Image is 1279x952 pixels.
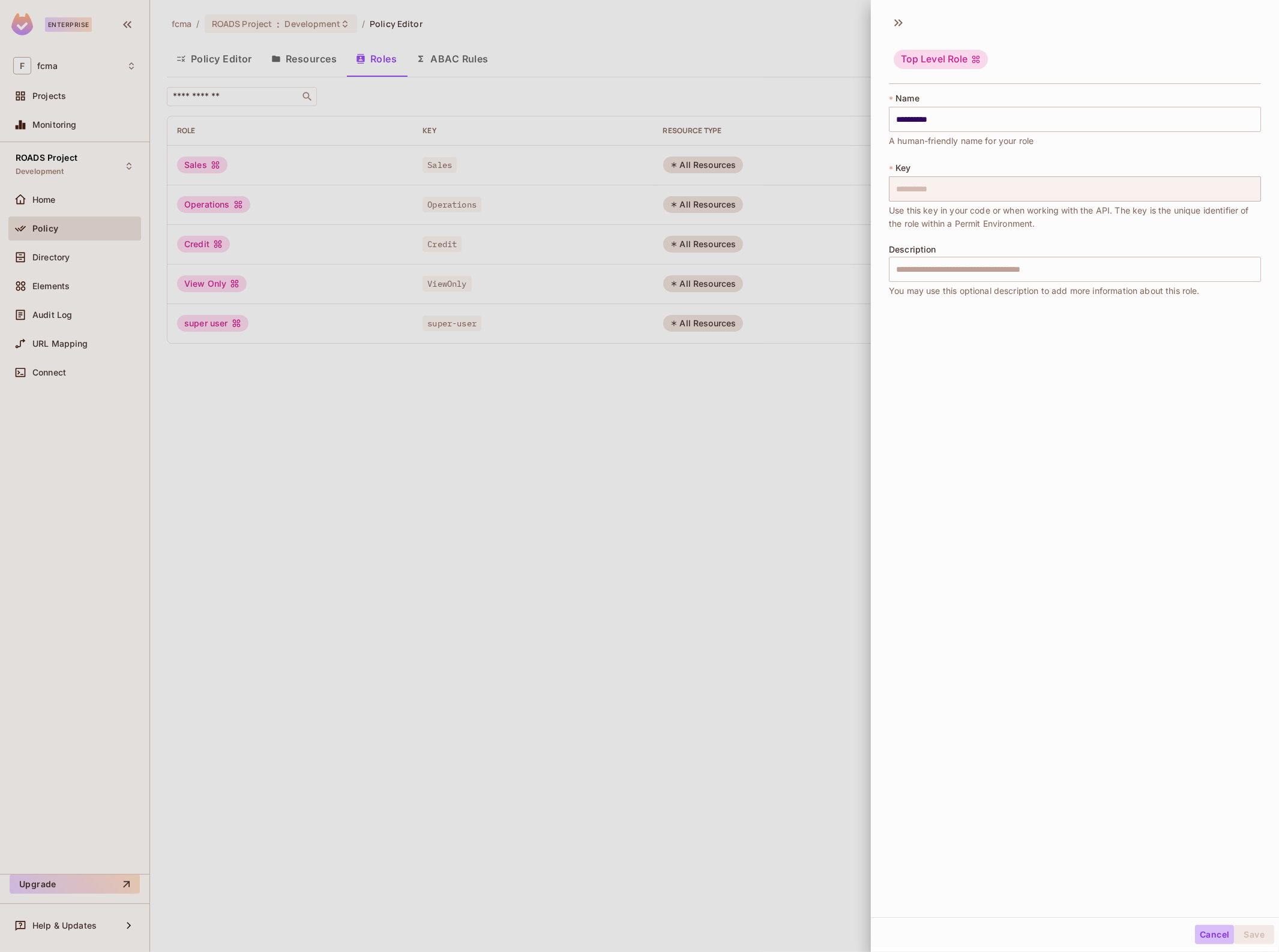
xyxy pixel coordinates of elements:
[1234,925,1274,944] button: Save
[894,50,988,69] div: Top Level Role
[889,134,1034,148] span: A human-friendly name for your role
[895,94,919,103] span: Name
[889,204,1261,230] span: Use this key in your code or when working with the API. The key is the unique identifier of the r...
[1195,925,1234,944] button: Cancel
[889,284,1200,298] span: You may use this optional description to add more information about this role.
[895,163,910,173] span: Key
[889,245,936,254] span: Description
